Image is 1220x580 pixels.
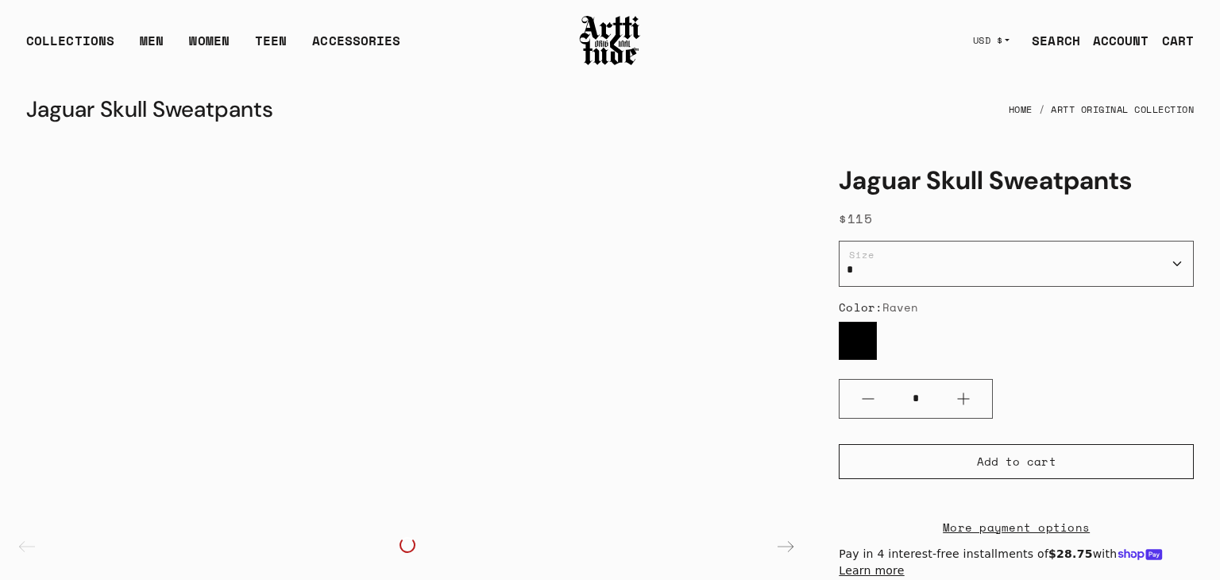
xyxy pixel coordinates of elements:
[1149,25,1194,56] a: Open cart
[839,164,1194,196] h1: Jaguar Skull Sweatpants
[1019,25,1080,56] a: SEARCH
[839,518,1194,536] a: More payment options
[839,322,877,360] label: Raven
[766,528,805,566] div: Next slide
[312,31,400,63] div: ACCESSORIES
[578,14,642,68] img: Arttitude
[973,34,1003,47] span: USD $
[1080,25,1149,56] a: ACCOUNT
[882,299,919,315] span: Raven
[897,384,935,413] input: Quantity
[1051,92,1194,127] a: ARTT Original Collection
[839,300,1194,315] div: Color:
[189,31,230,63] a: WOMEN
[255,31,287,63] a: TEEN
[26,31,114,63] div: COLLECTIONS
[14,31,413,63] ul: Main navigation
[140,31,164,63] a: MEN
[839,444,1194,479] button: Add to cart
[1009,92,1033,127] a: Home
[1162,31,1194,50] div: CART
[977,454,1056,470] span: Add to cart
[26,91,273,129] div: Jaguar Skull Sweatpants
[935,380,992,418] button: Plus
[963,23,1020,58] button: USD $
[840,380,897,418] button: Minus
[839,209,872,228] span: $115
